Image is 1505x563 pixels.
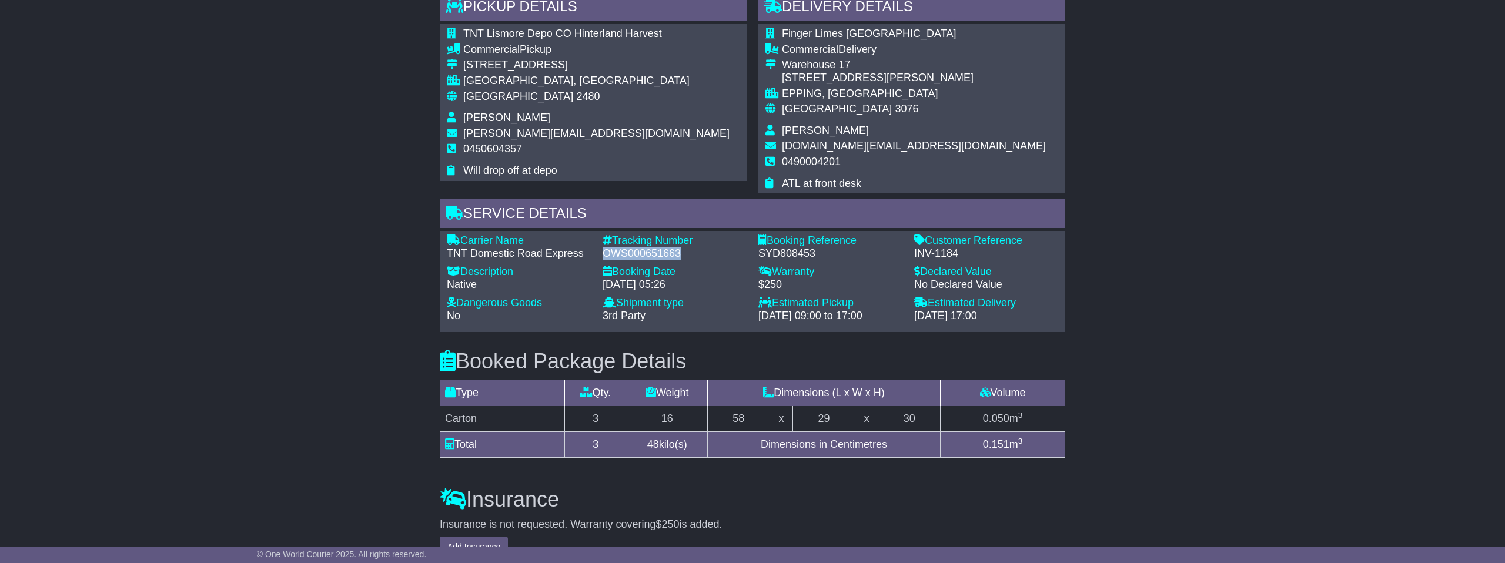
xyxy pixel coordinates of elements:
span: $250 [656,518,680,530]
span: ATL at front desk [782,177,861,189]
div: Native [447,279,591,291]
div: No Declared Value [914,279,1058,291]
h3: Booked Package Details [440,350,1065,373]
div: TNT Domestic Road Express [447,247,591,260]
td: m [941,432,1065,458]
div: EPPING, [GEOGRAPHIC_DATA] [782,88,1046,100]
div: Booking Date [603,266,747,279]
div: Warehouse 17 [782,59,1046,72]
span: [DOMAIN_NAME][EMAIL_ADDRESS][DOMAIN_NAME] [782,140,1046,152]
div: Declared Value [914,266,1058,279]
td: Type [440,380,565,406]
div: Customer Reference [914,234,1058,247]
span: [GEOGRAPHIC_DATA] [463,91,573,102]
td: Volume [941,380,1065,406]
span: 3rd Party [603,310,646,321]
div: Warranty [758,266,902,279]
sup: 3 [1018,437,1023,445]
span: Commercial [463,43,520,55]
div: [DATE] 09:00 to 17:00 [758,310,902,323]
div: [STREET_ADDRESS] [463,59,730,72]
span: [PERSON_NAME][EMAIL_ADDRESS][DOMAIN_NAME] [463,128,730,139]
div: Carrier Name [447,234,591,247]
td: 58 [707,406,770,432]
sup: 3 [1018,411,1023,420]
div: Service Details [440,199,1065,231]
div: [STREET_ADDRESS][PERSON_NAME] [782,72,1046,85]
span: © One World Courier 2025. All rights reserved. [257,549,427,559]
div: [DATE] 05:26 [603,279,747,291]
td: Dimensions in Centimetres [707,432,940,458]
td: 29 [793,406,855,432]
div: Description [447,266,591,279]
span: 0450604357 [463,143,522,155]
td: kilo(s) [627,432,707,458]
td: x [855,406,878,432]
td: 16 [627,406,707,432]
td: 3 [564,406,627,432]
h3: Insurance [440,488,1065,511]
span: [PERSON_NAME] [782,125,869,136]
span: 0490004201 [782,156,841,167]
span: 0.050 [983,413,1009,424]
td: Carton [440,406,565,432]
div: Delivery [782,43,1046,56]
td: Weight [627,380,707,406]
span: Finger Limes [GEOGRAPHIC_DATA] [782,28,956,39]
div: [GEOGRAPHIC_DATA], [GEOGRAPHIC_DATA] [463,75,730,88]
td: 30 [878,406,941,432]
span: Will drop off at depo [463,165,557,176]
span: 48 [647,438,659,450]
span: 2480 [576,91,600,102]
td: x [770,406,792,432]
div: Dangerous Goods [447,297,591,310]
div: Estimated Pickup [758,297,902,310]
td: m [941,406,1065,432]
td: 3 [564,432,627,458]
div: Estimated Delivery [914,297,1058,310]
span: 3076 [895,103,918,115]
td: Total [440,432,565,458]
div: Booking Reference [758,234,902,247]
span: [GEOGRAPHIC_DATA] [782,103,892,115]
td: Dimensions (L x W x H) [707,380,940,406]
td: Qty. [564,380,627,406]
span: 0.151 [983,438,1009,450]
div: INV-1184 [914,247,1058,260]
span: TNT Lismore Depo CO Hinterland Harvest [463,28,662,39]
div: [DATE] 17:00 [914,310,1058,323]
div: SYD808453 [758,247,902,260]
button: Add Insurance [440,537,508,557]
span: [PERSON_NAME] [463,112,550,123]
span: Commercial [782,43,838,55]
div: Insurance is not requested. Warranty covering is added. [440,518,1065,531]
div: Pickup [463,43,730,56]
span: No [447,310,460,321]
div: Tracking Number [603,234,747,247]
div: Shipment type [603,297,747,310]
div: OWS000651663 [603,247,747,260]
div: $250 [758,279,902,291]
